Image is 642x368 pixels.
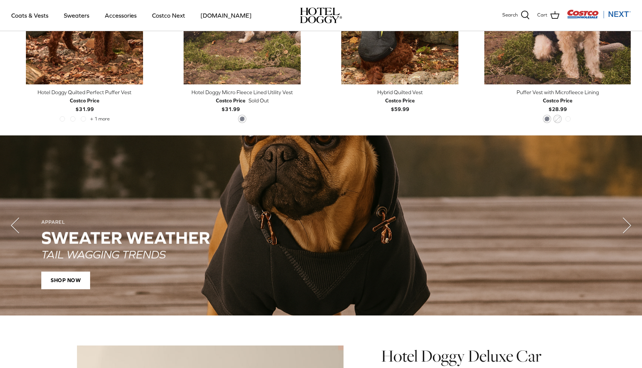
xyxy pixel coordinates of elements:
[385,96,415,112] b: $59.99
[327,88,473,96] div: Hybrid Quilted Vest
[169,88,315,113] a: Hotel Doggy Micro Fleece Lined Utility Vest Costco Price$31.99 Sold Out
[41,248,166,261] em: TAIL WAGGING TRENDS
[41,272,90,290] span: SHOP NOW
[70,96,99,105] div: Costco Price
[300,8,342,23] a: hoteldoggy.com hoteldoggycom
[5,3,55,28] a: Coats & Vests
[216,96,246,112] b: $31.99
[57,3,96,28] a: Sweaters
[484,88,631,113] a: Puffer Vest with Microfleece Lining Costco Price$28.99
[385,96,415,105] div: Costco Price
[216,96,246,105] div: Costco Price
[41,228,601,248] h2: SWEATER WEATHER
[567,9,631,19] img: Costco Next
[169,88,315,96] div: Hotel Doggy Micro Fleece Lined Utility Vest
[567,14,631,20] a: Visit Costco Next
[145,3,192,28] a: Costco Next
[543,96,573,112] b: $28.99
[502,11,518,19] span: Search
[41,219,601,225] div: APPAREL
[300,8,342,23] img: hoteldoggycom
[537,11,547,19] span: Cart
[11,88,158,113] a: Hotel Doggy Quilted Perfect Puffer Vest Costco Price$31.99
[327,88,473,113] a: Hybrid Quilted Vest Costco Price$59.99
[194,3,258,28] a: [DOMAIN_NAME]
[502,11,530,20] a: Search
[70,96,99,112] b: $31.99
[98,3,143,28] a: Accessories
[484,88,631,96] div: Puffer Vest with Microfleece Lining
[543,96,573,105] div: Costco Price
[90,116,110,122] span: + 1 more
[612,210,642,240] button: Next
[537,11,559,20] a: Cart
[249,96,269,105] span: Sold Out
[11,88,158,96] div: Hotel Doggy Quilted Perfect Puffer Vest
